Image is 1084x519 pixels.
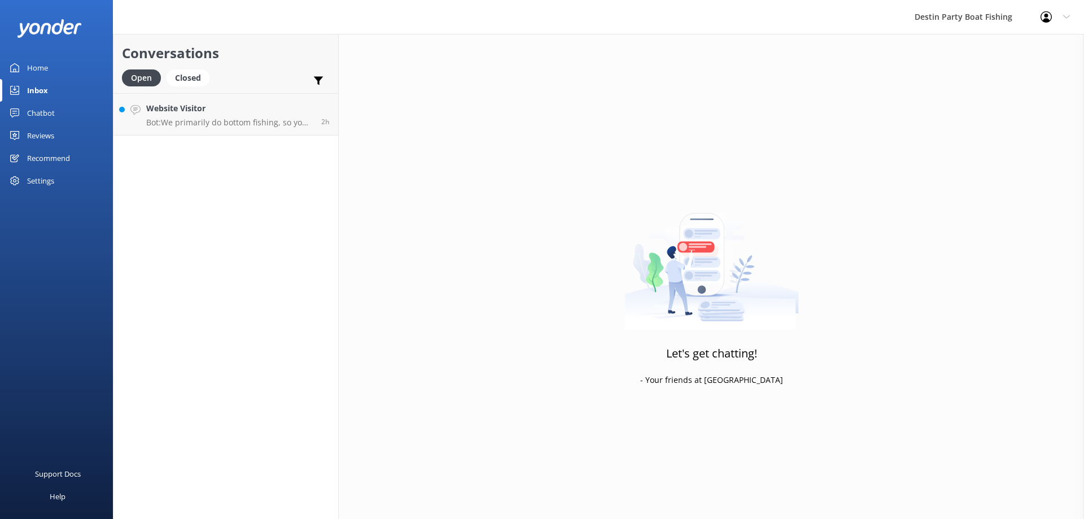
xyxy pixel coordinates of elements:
div: Open [122,69,161,86]
div: Help [50,485,65,508]
p: - Your friends at [GEOGRAPHIC_DATA] [640,374,783,386]
p: Bot: We primarily do bottom fishing, so you can expect to catch snapper, grouper, triggerfish, co... [146,117,313,128]
div: Reviews [27,124,54,147]
h3: Let's get chatting! [666,344,757,363]
div: Settings [27,169,54,192]
div: Recommend [27,147,70,169]
div: Support Docs [35,463,81,485]
img: yonder-white-logo.png [17,19,82,38]
div: Inbox [27,79,48,102]
h2: Conversations [122,42,330,64]
a: Website VisitorBot:We primarily do bottom fishing, so you can expect to catch snapper, grouper, t... [113,93,338,136]
a: Open [122,71,167,84]
div: Closed [167,69,209,86]
h4: Website Visitor [146,102,313,115]
span: Aug 31 2025 01:41pm (UTC -05:00) America/Cancun [321,117,330,127]
div: Chatbot [27,102,55,124]
img: artwork of a man stealing a conversation from at giant smartphone [624,189,799,330]
a: Closed [167,71,215,84]
div: Home [27,56,48,79]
